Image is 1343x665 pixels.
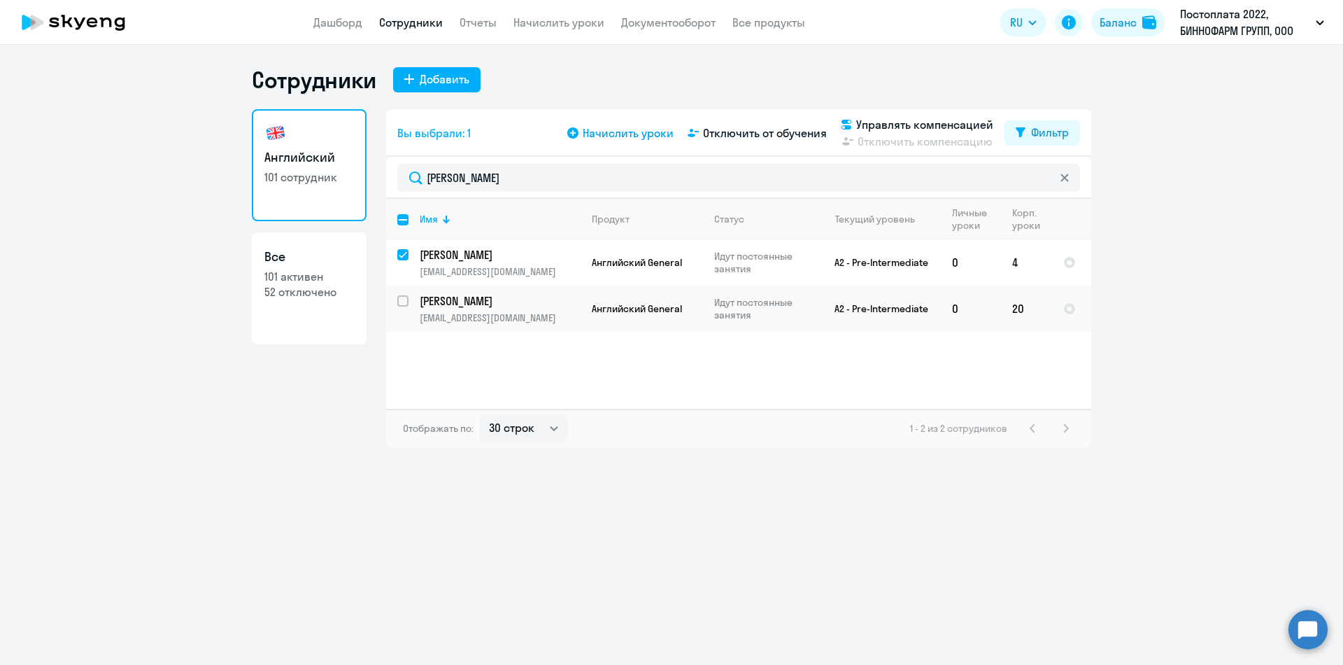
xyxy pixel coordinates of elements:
[397,164,1080,192] input: Поиск по имени, email, продукту или статусу
[252,66,376,94] h1: Сотрудники
[732,15,805,29] a: Все продукты
[264,269,354,284] p: 101 активен
[941,286,1001,332] td: 0
[379,15,443,29] a: Сотрудники
[592,213,702,225] div: Продукт
[420,247,580,262] a: [PERSON_NAME]
[1100,14,1137,31] div: Баланс
[856,116,993,133] span: Управлять компенсацией
[313,15,362,29] a: Дашборд
[1173,6,1331,39] button: Постоплата 2022, БИННОФАРМ ГРУПП, ООО
[592,213,630,225] div: Продукт
[835,213,915,225] div: Текущий уровень
[420,311,580,324] p: [EMAIL_ADDRESS][DOMAIN_NAME]
[952,206,1000,232] div: Личные уроки
[592,302,682,315] span: Английский General
[252,232,367,344] a: Все101 активен52 отключено
[420,213,438,225] div: Имя
[811,286,941,332] td: A2 - Pre-Intermediate
[941,239,1001,286] td: 0
[1004,120,1080,146] button: Фильтр
[420,213,580,225] div: Имя
[264,169,354,185] p: 101 сотрудник
[264,248,354,266] h3: Все
[460,15,497,29] a: Отчеты
[822,213,940,225] div: Текущий уровень
[513,15,604,29] a: Начислить уроки
[1000,8,1046,36] button: RU
[252,109,367,221] a: Английский101 сотрудник
[420,293,578,309] p: [PERSON_NAME]
[910,422,1007,435] span: 1 - 2 из 2 сотрудников
[1091,8,1165,36] button: Балансbalance
[714,213,810,225] div: Статус
[714,296,810,321] p: Идут постоянные занятия
[403,422,474,435] span: Отображать по:
[1012,206,1051,232] div: Корп. уроки
[420,265,580,278] p: [EMAIL_ADDRESS][DOMAIN_NAME]
[420,71,469,87] div: Добавить
[397,125,471,141] span: Вы выбрали: 1
[1001,286,1052,332] td: 20
[1031,124,1069,141] div: Фильтр
[420,293,580,309] a: [PERSON_NAME]
[264,148,354,167] h3: Английский
[1180,6,1310,39] p: Постоплата 2022, БИННОФАРМ ГРУПП, ООО
[592,256,682,269] span: Английский General
[811,239,941,286] td: A2 - Pre-Intermediate
[621,15,716,29] a: Документооборот
[1012,206,1040,232] div: Корп. уроки
[264,284,354,300] p: 52 отключено
[1142,15,1156,29] img: balance
[393,67,481,92] button: Добавить
[420,247,578,262] p: [PERSON_NAME]
[583,125,674,141] span: Начислить уроки
[1001,239,1052,286] td: 4
[264,122,287,144] img: english
[703,125,827,141] span: Отключить от обучения
[714,213,744,225] div: Статус
[1010,14,1023,31] span: RU
[714,250,810,275] p: Идут постоянные занятия
[952,206,988,232] div: Личные уроки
